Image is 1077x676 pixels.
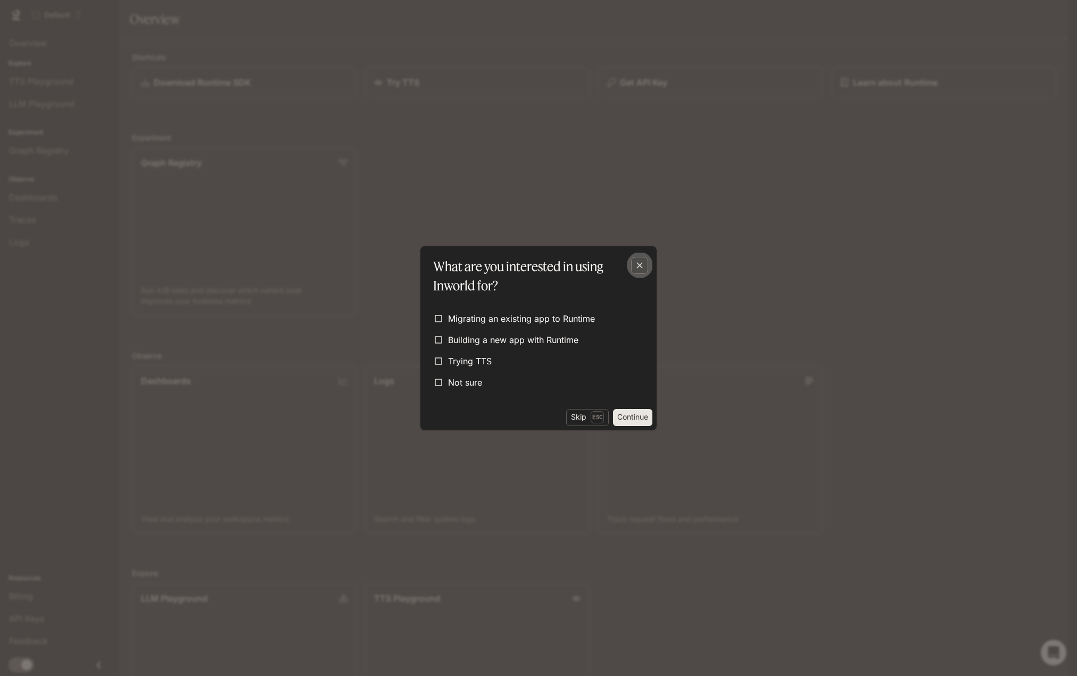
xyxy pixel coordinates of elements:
button: Continue [613,409,652,426]
span: Not sure [448,376,482,389]
p: What are you interested in using Inworld for? [433,257,640,295]
button: SkipEsc [566,409,609,426]
span: Trying TTS [448,355,492,368]
p: Esc [591,411,604,423]
span: Migrating an existing app to Runtime [448,312,595,325]
span: Building a new app with Runtime [448,333,578,346]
